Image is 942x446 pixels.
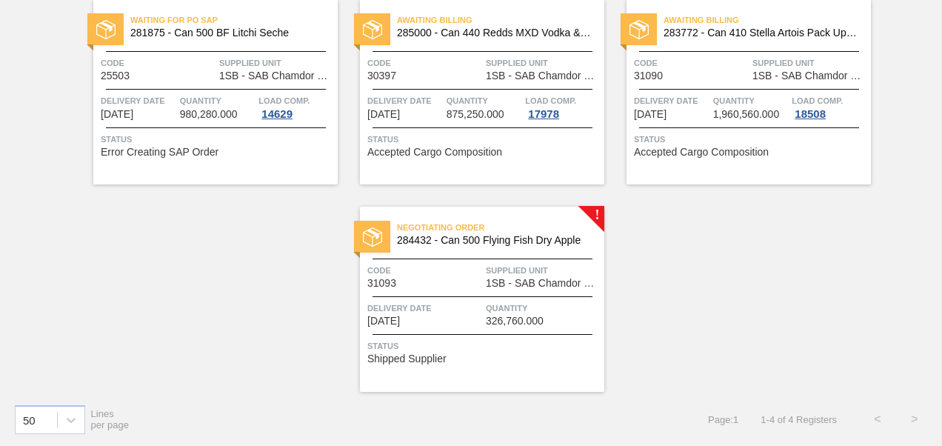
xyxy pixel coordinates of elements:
[486,70,601,81] span: 1SB - SAB Chamdor Brewery
[101,147,218,158] span: Error Creating SAP Order
[525,108,562,120] div: 17978
[130,13,338,27] span: Waiting for PO SAP
[367,93,443,108] span: Delivery Date
[367,278,396,289] span: 31093
[664,13,871,27] span: Awaiting Billing
[180,93,255,108] span: Quantity
[761,414,837,425] span: 1 - 4 of 4 Registers
[634,56,749,70] span: Code
[792,108,829,120] div: 18508
[367,316,400,327] span: 08/29/2025
[367,263,482,278] span: Code
[525,93,601,120] a: Load Comp.17978
[367,301,482,316] span: Delivery Date
[896,401,933,438] button: >
[101,132,334,147] span: Status
[367,353,447,365] span: Shipped Supplier
[486,56,601,70] span: Supplied Unit
[486,278,601,289] span: 1SB - SAB Chamdor Brewery
[486,263,601,278] span: Supplied Unit
[713,109,780,120] span: 1,960,560.000
[713,93,789,108] span: Quantity
[447,109,504,120] span: 875,250.000
[367,132,601,147] span: Status
[486,316,544,327] span: 326,760.000
[367,56,482,70] span: Code
[363,227,382,247] img: status
[101,109,133,120] span: 01/04/2025
[634,93,709,108] span: Delivery Date
[338,207,604,392] a: !statusNegotiating Order284432 - Can 500 Flying Fish Dry AppleCode31093Supplied Unit1SB - SAB Cha...
[367,147,502,158] span: Accepted Cargo Composition
[664,27,859,39] span: 283772 - Can 410 Stella Artois Pack Upgrade
[634,109,667,120] span: 08/29/2025
[634,132,867,147] span: Status
[367,109,400,120] span: 08/06/2025
[486,301,601,316] span: Quantity
[859,401,896,438] button: <
[91,408,130,430] span: Lines per page
[397,220,604,235] span: Negotiating Order
[219,56,334,70] span: Supplied Unit
[258,108,295,120] div: 14629
[525,93,576,108] span: Load Comp.
[219,70,334,81] span: 1SB - SAB Chamdor Brewery
[752,56,867,70] span: Supplied Unit
[752,70,867,81] span: 1SB - SAB Chamdor Brewery
[447,93,522,108] span: Quantity
[96,20,116,39] img: status
[258,93,334,120] a: Load Comp.14629
[101,56,216,70] span: Code
[634,70,663,81] span: 31090
[708,414,738,425] span: Page : 1
[363,20,382,39] img: status
[180,109,238,120] span: 980,280.000
[792,93,867,120] a: Load Comp.18508
[397,235,592,246] span: 284432 - Can 500 Flying Fish Dry Apple
[101,93,176,108] span: Delivery Date
[629,20,649,39] img: status
[130,27,326,39] span: 281875 - Can 500 BF Litchi Seche
[23,413,36,426] div: 50
[397,13,604,27] span: Awaiting Billing
[367,70,396,81] span: 30397
[367,339,601,353] span: Status
[397,27,592,39] span: 285000 - Can 440 Redds MXD Vodka & Pine
[634,147,769,158] span: Accepted Cargo Composition
[101,70,130,81] span: 25503
[258,93,310,108] span: Load Comp.
[792,93,843,108] span: Load Comp.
